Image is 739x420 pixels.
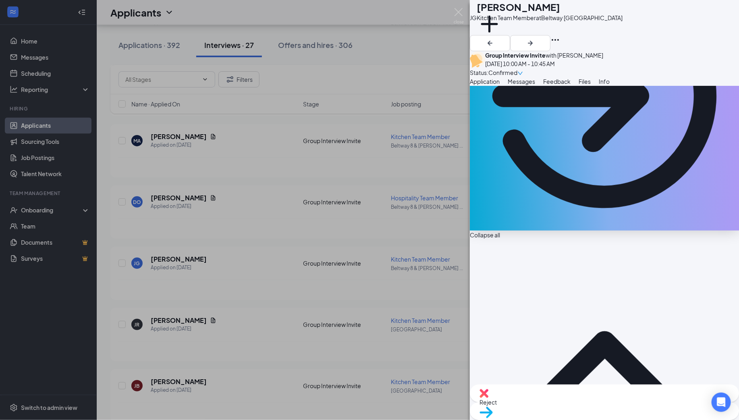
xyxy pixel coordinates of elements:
[477,11,502,46] button: PlusAdd a tag
[517,71,523,76] span: down
[485,52,546,59] b: Group Interview Invite
[510,35,550,51] button: ArrowRight
[543,78,571,85] span: Feedback
[470,13,477,22] div: JG
[488,68,517,77] span: Confirmed
[550,35,560,45] svg: Ellipses
[485,38,495,48] svg: ArrowLeftNew
[470,231,739,239] span: Collapse all
[470,68,488,77] div: Status :
[485,59,603,68] div: [DATE] 10:00 AM - 10:45 AM
[480,398,729,407] span: Reject
[525,38,535,48] svg: ArrowRight
[470,78,500,85] span: Application
[508,78,535,85] span: Messages
[485,51,603,59] div: with [PERSON_NAME]
[579,78,591,85] span: Files
[599,78,610,85] span: Info
[477,14,623,22] div: Kitchen Team Member at Beltway [GEOGRAPHIC_DATA]
[470,35,510,51] button: ArrowLeftNew
[712,393,731,412] div: Open Intercom Messenger
[477,11,502,37] svg: Plus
